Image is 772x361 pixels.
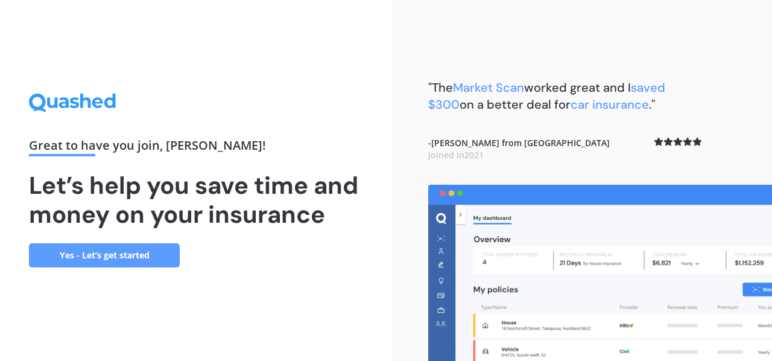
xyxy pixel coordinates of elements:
span: car insurance [571,97,649,112]
b: - [PERSON_NAME] from [GEOGRAPHIC_DATA] [428,137,610,161]
div: Great to have you join , [PERSON_NAME] ! [29,139,363,156]
h1: Let’s help you save time and money on your insurance [29,171,363,229]
span: Market Scan [453,80,524,95]
img: dashboard.webp [428,185,772,361]
b: "The worked great and I on a better deal for ." [428,80,665,112]
a: Yes - Let’s get started [29,243,180,267]
span: Joined in 2021 [428,149,484,161]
